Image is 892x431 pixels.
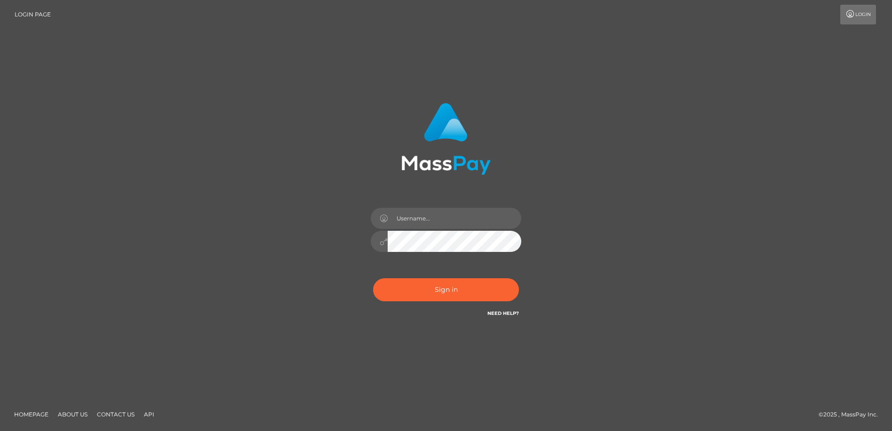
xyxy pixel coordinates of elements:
a: Contact Us [93,407,138,422]
input: Username... [388,208,521,229]
a: API [140,407,158,422]
div: © 2025 , MassPay Inc. [819,409,885,420]
a: Need Help? [487,310,519,316]
button: Sign in [373,278,519,301]
a: Login [840,5,876,24]
a: Login Page [15,5,51,24]
a: About Us [54,407,91,422]
img: MassPay Login [401,103,491,175]
a: Homepage [10,407,52,422]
